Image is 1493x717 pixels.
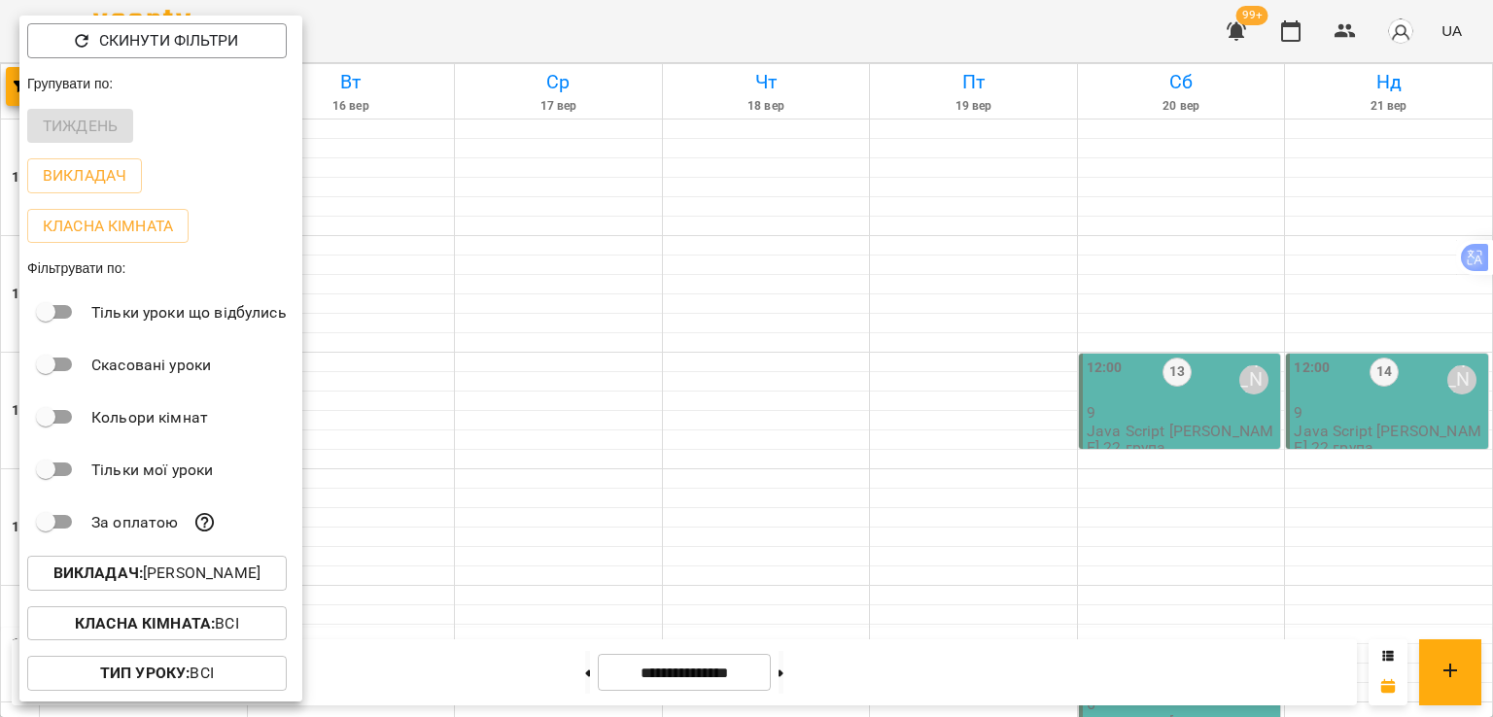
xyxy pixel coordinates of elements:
button: Класна кімната:Всі [27,606,287,641]
div: Фільтрувати по: [19,251,302,286]
b: Викладач : [53,563,143,582]
button: Класна кімната [27,209,189,244]
button: Тип Уроку:Всі [27,656,287,691]
p: Всі [100,662,214,685]
p: Скинути фільтри [99,29,238,52]
p: Всі [75,612,239,635]
p: Тільки мої уроки [91,459,213,482]
p: [PERSON_NAME] [53,562,260,585]
div: Групувати по: [19,66,302,101]
button: Викладач:[PERSON_NAME] [27,556,287,591]
p: За оплатою [91,511,178,534]
b: Класна кімната : [75,614,215,632]
b: Тип Уроку : [100,664,190,682]
p: Кольори кімнат [91,406,208,429]
p: Викладач [43,164,126,188]
button: Скинути фільтри [27,23,287,58]
p: Тільки уроки що відбулись [91,301,287,324]
button: Викладач [27,158,142,193]
p: Скасовані уроки [91,354,211,377]
p: Класна кімната [43,215,173,238]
